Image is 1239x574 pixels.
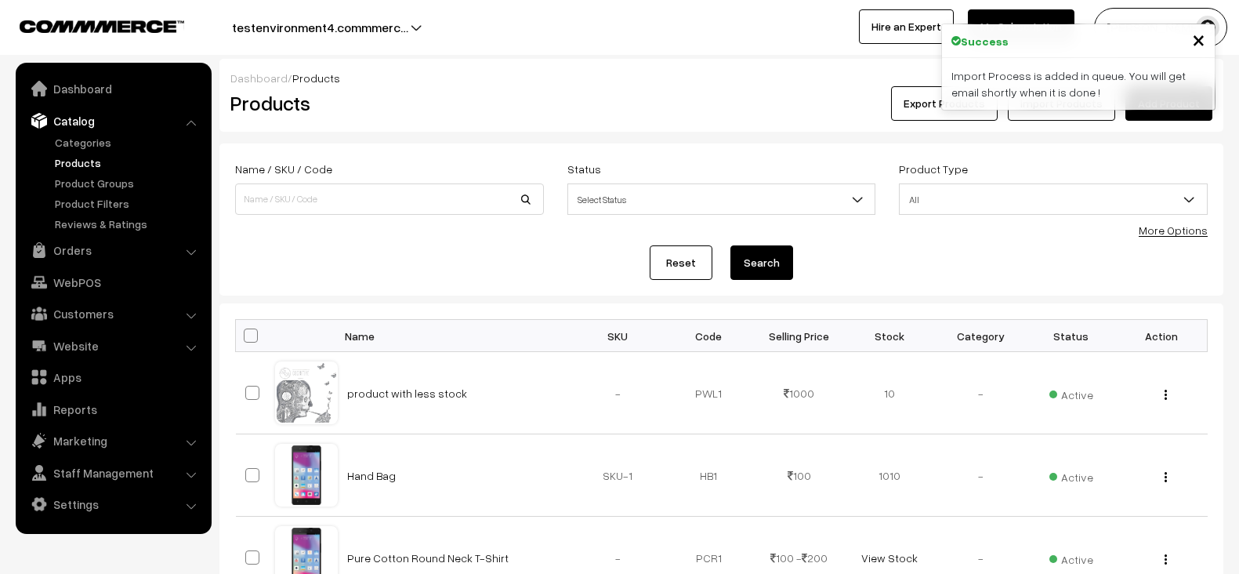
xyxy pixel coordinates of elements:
a: Website [20,332,206,360]
a: Orders [20,236,206,264]
span: Active [1049,465,1093,485]
a: WebPOS [20,268,206,296]
th: Stock [845,320,936,352]
a: View Stock [861,551,918,565]
a: Hire an Expert [859,9,954,44]
span: Active [1049,547,1093,568]
img: Menu [1165,472,1167,482]
td: - [935,434,1026,517]
a: Product Filters [51,195,206,212]
span: All [900,186,1207,213]
h2: Products [230,91,542,115]
th: Action [1117,320,1208,352]
a: Customers [20,300,206,328]
td: 10 [845,352,936,434]
a: COMMMERCE [20,16,157,35]
a: Settings [20,490,206,518]
img: user [1196,16,1219,39]
button: Close [1192,27,1205,51]
img: Menu [1165,554,1167,565]
th: Selling Price [754,320,845,352]
span: Select Status [568,186,875,213]
img: COMMMERCE [20,20,184,32]
a: Products [51,154,206,171]
th: Status [1026,320,1117,352]
span: Active [1049,383,1093,403]
th: SKU [573,320,664,352]
button: [PERSON_NAME] [1094,8,1227,47]
a: Catalog [20,107,206,135]
label: Product Type [899,161,968,177]
button: Export Products [891,86,998,121]
button: Search [730,245,793,280]
label: Name / SKU / Code [235,161,332,177]
td: 1010 [845,434,936,517]
th: Category [935,320,1026,352]
span: Select Status [567,183,876,215]
td: 100 [754,434,845,517]
a: Staff Management [20,459,206,487]
div: Import Process is added in queue. You will get email shortly when it is done ! [942,58,1215,110]
div: / [230,70,1212,86]
td: 1000 [754,352,845,434]
a: Apps [20,363,206,391]
a: Hand Bag [347,469,396,482]
a: Dashboard [230,71,288,85]
a: Product Groups [51,175,206,191]
td: - [573,352,664,434]
label: Status [567,161,601,177]
td: PWL1 [663,352,754,434]
input: Name / SKU / Code [235,183,544,215]
td: HB1 [663,434,754,517]
a: product with less stock [347,387,467,400]
span: All [899,183,1208,215]
img: Menu [1165,390,1167,400]
span: Products [292,71,340,85]
a: Dashboard [20,74,206,103]
a: Categories [51,134,206,151]
span: × [1192,24,1205,53]
th: Code [663,320,754,352]
a: Reset [650,245,712,280]
a: Marketing [20,427,206,455]
a: Pure Cotton Round Neck T-Shirt [347,551,509,565]
a: More Options [1139,223,1208,237]
a: My Subscription [968,9,1074,44]
td: - [935,352,1026,434]
a: Reviews & Ratings [51,216,206,232]
button: testenvironment4.commmerc… [177,8,463,47]
strong: Success [961,33,1009,49]
th: Name [338,320,573,352]
td: SKU-1 [573,434,664,517]
a: Reports [20,395,206,423]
